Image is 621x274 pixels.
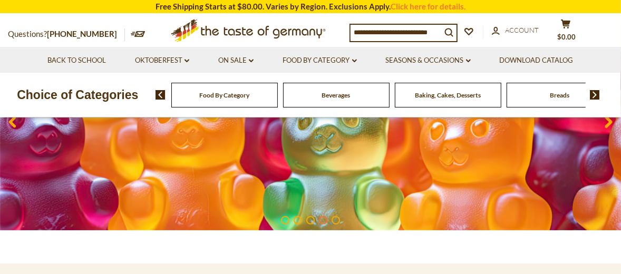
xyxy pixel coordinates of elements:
[550,91,569,99] a: Breads
[218,55,254,66] a: On Sale
[492,25,539,36] a: Account
[47,29,117,38] a: [PHONE_NUMBER]
[386,55,471,66] a: Seasons & Occasions
[283,55,357,66] a: Food By Category
[391,2,465,11] a: Click here for details.
[505,26,539,34] span: Account
[135,55,189,66] a: Oktoberfest
[322,91,351,99] a: Beverages
[156,90,166,100] img: previous arrow
[558,33,576,41] span: $0.00
[590,90,600,100] img: next arrow
[550,19,581,45] button: $0.00
[8,27,125,41] p: Questions?
[199,91,249,99] a: Food By Category
[47,55,106,66] a: Back to School
[500,55,574,66] a: Download Catalog
[415,91,481,99] a: Baking, Cakes, Desserts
